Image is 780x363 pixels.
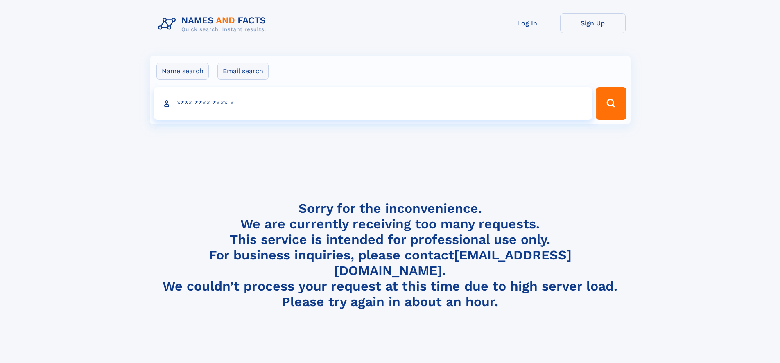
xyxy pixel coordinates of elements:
[154,87,592,120] input: search input
[155,13,273,35] img: Logo Names and Facts
[156,63,209,80] label: Name search
[217,63,269,80] label: Email search
[334,247,572,278] a: [EMAIL_ADDRESS][DOMAIN_NAME]
[495,13,560,33] a: Log In
[596,87,626,120] button: Search Button
[155,201,626,310] h4: Sorry for the inconvenience. We are currently receiving too many requests. This service is intend...
[560,13,626,33] a: Sign Up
